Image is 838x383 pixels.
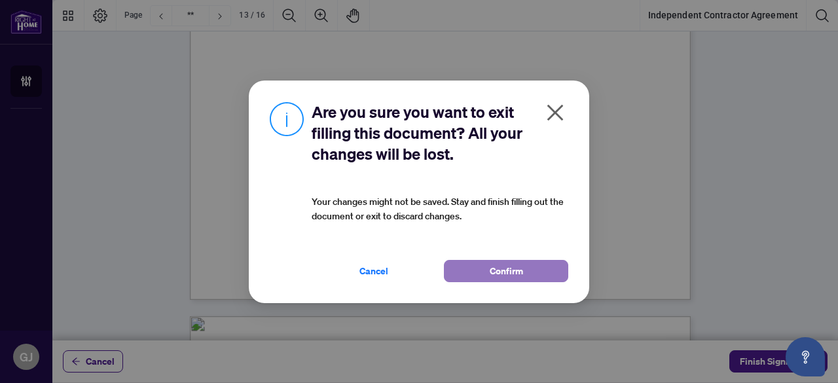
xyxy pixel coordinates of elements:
[312,260,436,282] button: Cancel
[312,101,568,164] h2: Are you sure you want to exit filling this document? All your changes will be lost.
[545,102,566,123] span: close
[490,261,523,282] span: Confirm
[786,337,825,376] button: Open asap
[312,194,568,223] article: Your changes might not be saved. Stay and finish filling out the document or exit to discard chan...
[270,101,304,136] img: Info Icon
[359,261,388,282] span: Cancel
[444,260,568,282] button: Confirm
